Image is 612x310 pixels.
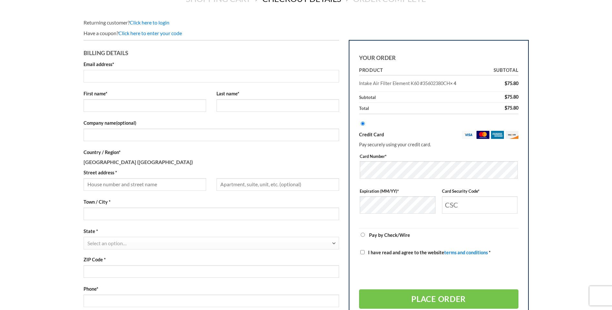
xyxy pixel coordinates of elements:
[359,131,518,139] label: Credit Card
[84,119,339,127] label: Company name
[505,81,518,86] bdi: 75.80
[87,240,126,246] span: Select an option…
[359,76,484,92] td: Intake Air Filter Element K60 #35602380CH
[359,261,457,286] iframe: reCAPTCHA
[462,131,475,139] img: visa
[130,19,169,25] a: Click here to login
[359,92,484,103] th: Subtotal
[368,250,488,255] span: I have read and agree to the website
[216,90,339,97] label: Last name
[360,150,518,223] fieldset: Payment Info
[84,178,206,191] input: House number and street name
[359,289,518,309] button: Place order
[84,285,339,293] label: Phone
[360,250,365,254] input: I have read and agree to the websiteterms and conditions *
[84,256,339,263] label: ZIP Code
[505,81,507,86] span: $
[84,90,206,97] label: First name
[450,81,456,86] strong: × 4
[84,159,193,165] strong: [GEOGRAPHIC_DATA] ([GEOGRAPHIC_DATA])
[359,50,518,63] h3: Your order
[84,169,206,176] label: Street address
[116,120,136,126] span: (optional)
[360,153,518,160] label: Card Number
[359,65,484,76] th: Product
[84,61,339,68] label: Email address
[442,188,518,195] label: Card Security Code
[505,94,518,100] bdi: 75.80
[84,45,339,58] h3: Billing details
[506,131,518,139] img: discover
[369,232,410,238] label: Pay by Check/Wire
[360,188,436,195] label: Expiration (MM/YY)
[359,103,484,114] th: Total
[84,149,339,156] label: Country / Region
[359,141,518,148] p: Pay securely using your credit card.
[491,131,504,139] img: amex
[84,237,339,249] span: State
[477,131,489,139] img: mastercard
[444,250,488,255] a: terms and conditions
[216,178,339,191] input: Apartment, suite, unit, etc. (optional)
[118,30,182,36] a: Enter your coupon code
[84,228,339,235] label: State
[505,105,518,111] bdi: 75.80
[484,65,518,76] th: Subtotal
[505,94,507,100] span: $
[84,29,529,37] div: Have a coupon?
[84,198,339,206] label: Town / City
[442,196,518,214] input: CSC
[84,18,529,27] div: Returning customer?
[505,105,507,111] span: $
